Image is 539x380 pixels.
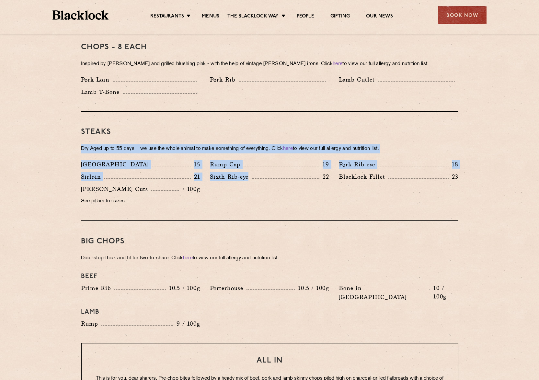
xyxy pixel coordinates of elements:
a: Our News [366,13,393,20]
p: Porterhouse [210,284,247,293]
p: Blacklock Fillet [339,172,388,181]
p: 10.5 / 100g [166,284,200,292]
p: Sixth Rib-eye [210,172,252,181]
p: Lamb T-Bone [81,87,123,96]
a: Gifting [330,13,350,20]
p: Prime Rib [81,284,114,293]
p: 21 [191,173,200,181]
p: Inspired by [PERSON_NAME] and grilled blushing pink - with the help of vintage [PERSON_NAME] iron... [81,60,458,69]
p: 23 [449,173,458,181]
p: 22 [319,173,329,181]
div: Book Now [438,6,487,24]
p: Dry Aged up to 55 days − we use the whole animal to make something of everything. Click to view o... [81,144,458,153]
h3: Steaks [81,128,458,136]
p: / 100g [179,185,200,193]
p: Door-stop-thick and fit for two-to-share. Click to view our full allergy and nutrition list. [81,254,458,263]
img: BL_Textured_Logo-footer-cropped.svg [52,10,109,20]
p: Lamb Cutlet [339,75,378,84]
p: Pork Rib-eye [339,160,378,169]
p: 19 [319,160,329,169]
p: Bone in [GEOGRAPHIC_DATA] [339,284,430,302]
h3: Big Chops [81,237,458,246]
a: here [183,256,193,261]
p: Pork Rib [210,75,239,84]
a: here [333,61,342,66]
p: [PERSON_NAME] Cuts [81,184,151,194]
a: People [297,13,314,20]
p: 10.5 / 100g [295,284,329,292]
h4: Beef [81,273,458,280]
p: [GEOGRAPHIC_DATA] [81,160,152,169]
a: The Blacklock Way [227,13,279,20]
p: 15 [191,160,200,169]
h4: Lamb [81,308,458,316]
h3: Chops - 8 each [81,43,458,51]
h3: All In [95,356,445,365]
a: Restaurants [150,13,184,20]
a: Menus [202,13,219,20]
p: 9 / 100g [173,319,200,328]
p: 10 / 100g [430,284,458,301]
p: 18 [449,160,458,169]
p: See pillars for sizes [81,197,200,206]
p: Sirloin [81,172,104,181]
a: here [283,146,293,151]
p: Pork Loin [81,75,113,84]
p: Rump Cap [210,160,244,169]
p: Rump [81,319,101,328]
